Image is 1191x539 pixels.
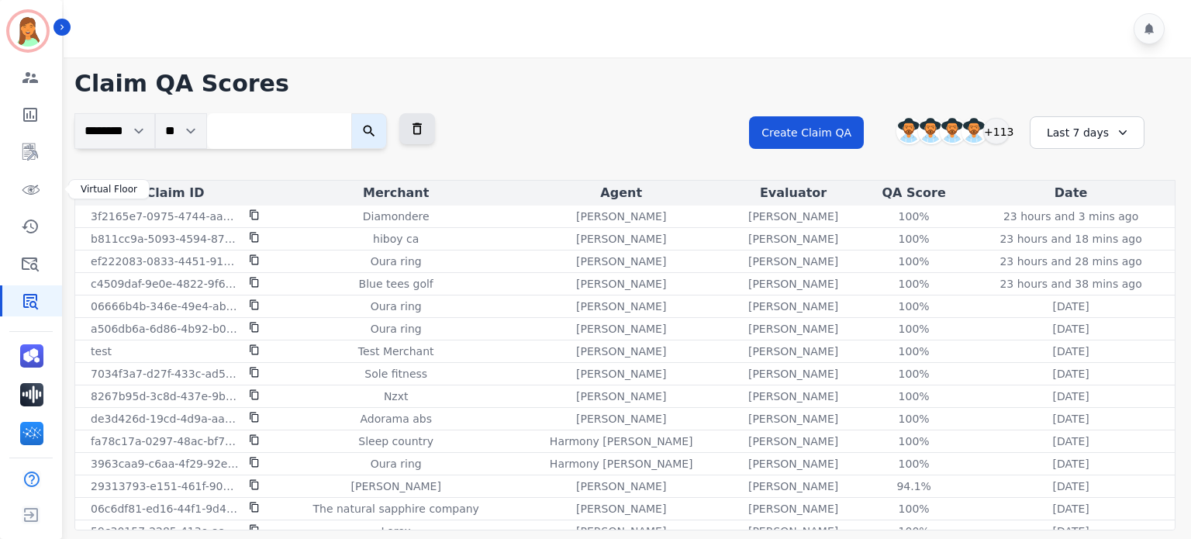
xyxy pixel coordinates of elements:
[91,254,240,269] p: ef222083-0833-4451-91e7-448c294c93ee
[550,456,693,472] p: Harmony [PERSON_NAME]
[91,344,112,359] p: test
[879,344,949,359] div: 100 %
[1052,523,1089,539] p: [DATE]
[748,479,838,494] p: [PERSON_NAME]
[748,209,838,224] p: [PERSON_NAME]
[78,184,272,202] div: Claim ID
[748,344,838,359] p: [PERSON_NAME]
[576,411,666,427] p: [PERSON_NAME]
[576,344,666,359] p: [PERSON_NAME]
[1052,366,1089,382] p: [DATE]
[363,209,430,224] p: Diamondere
[748,389,838,404] p: [PERSON_NAME]
[1003,209,1138,224] p: 23 hours and 3 mins ago
[371,456,422,472] p: Oura ring
[1052,389,1089,404] p: [DATE]
[576,523,666,539] p: [PERSON_NAME]
[748,254,838,269] p: [PERSON_NAME]
[748,276,838,292] p: [PERSON_NAME]
[1052,479,1089,494] p: [DATE]
[879,254,949,269] div: 100 %
[748,411,838,427] p: [PERSON_NAME]
[576,209,666,224] p: [PERSON_NAME]
[879,434,949,449] div: 100 %
[748,501,838,517] p: [PERSON_NAME]
[550,434,693,449] p: Harmony [PERSON_NAME]
[576,479,666,494] p: [PERSON_NAME]
[748,321,838,337] p: [PERSON_NAME]
[1030,116,1144,149] div: Last 7 days
[91,411,240,427] p: de3d426d-19cd-4d9a-aa62-18375f9d4ad5
[879,209,949,224] div: 100 %
[360,411,432,427] p: Adorama abs
[576,389,666,404] p: [PERSON_NAME]
[999,276,1141,292] p: 23 hours and 38 mins ago
[91,231,240,247] p: b811cc9a-5093-4594-8740-8aa0d6746ce1
[748,456,838,472] p: [PERSON_NAME]
[1052,299,1089,314] p: [DATE]
[1052,321,1089,337] p: [DATE]
[358,344,434,359] p: Test Merchant
[748,366,838,382] p: [PERSON_NAME]
[373,231,419,247] p: hiboy ca
[576,299,666,314] p: [PERSON_NAME]
[1052,501,1089,517] p: [DATE]
[576,254,666,269] p: [PERSON_NAME]
[91,276,240,292] p: c4509daf-9e0e-4822-9f64-1663d0a0abb2
[748,231,838,247] p: [PERSON_NAME]
[384,389,409,404] p: Nzxt
[879,479,949,494] div: 94.1 %
[312,501,478,517] p: The natural sapphire company
[576,321,666,337] p: [PERSON_NAME]
[576,366,666,382] p: [PERSON_NAME]
[576,276,666,292] p: [PERSON_NAME]
[91,479,240,494] p: 29313793-e151-461f-9049-03057a3c1515
[576,501,666,517] p: [PERSON_NAME]
[1052,411,1089,427] p: [DATE]
[351,479,441,494] p: [PERSON_NAME]
[371,321,422,337] p: Oura ring
[576,231,666,247] p: [PERSON_NAME]
[520,184,723,202] div: Agent
[74,70,1175,98] h1: Claim QA Scores
[91,209,240,224] p: 3f2165e7-0975-4744-aa7c-9cd9eab1686f
[999,231,1141,247] p: 23 hours and 18 mins ago
[91,366,240,382] p: 7034f3a7-d27f-433c-ad5b-c8baa06db94b
[358,434,433,449] p: Sleep country
[91,389,240,404] p: 8267b95d-3c8d-437e-9b91-215cd684f9cc
[879,276,949,292] div: 100 %
[879,231,949,247] div: 100 %
[864,184,964,202] div: QA Score
[983,118,1010,144] div: +113
[1052,456,1089,472] p: [DATE]
[278,184,513,202] div: Merchant
[748,523,838,539] p: [PERSON_NAME]
[91,523,240,539] p: 59c30157-2285-413e-aa7d-83f708d6855f
[359,276,433,292] p: Blue tees golf
[879,456,949,472] div: 100 %
[748,299,838,314] p: [PERSON_NAME]
[729,184,858,202] div: Evaluator
[879,389,949,404] div: 100 %
[1052,344,1089,359] p: [DATE]
[381,523,411,539] p: Lorex
[748,434,838,449] p: [PERSON_NAME]
[91,501,240,517] p: 06c6df81-ed16-44f1-9d44-da522e69a5a9
[879,299,949,314] div: 100 %
[879,501,949,517] div: 100 %
[371,254,422,269] p: Oura ring
[9,12,47,50] img: Bordered avatar
[371,299,422,314] p: Oura ring
[91,299,240,314] p: 06666b4b-346e-49e4-ab38-4e394b95664b
[1052,434,1089,449] p: [DATE]
[364,366,427,382] p: Sole fitness
[879,366,949,382] div: 100 %
[91,321,240,337] p: a506db6a-6d86-4b92-b045-6750905d0a1d
[749,116,864,149] button: Create Claim QA
[970,184,1172,202] div: Date
[91,456,240,472] p: 3963caa9-c6aa-4f29-92eb-643b2b552407
[879,321,949,337] div: 100 %
[879,523,949,539] div: 100 %
[999,254,1141,269] p: 23 hours and 28 mins ago
[879,411,949,427] div: 100 %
